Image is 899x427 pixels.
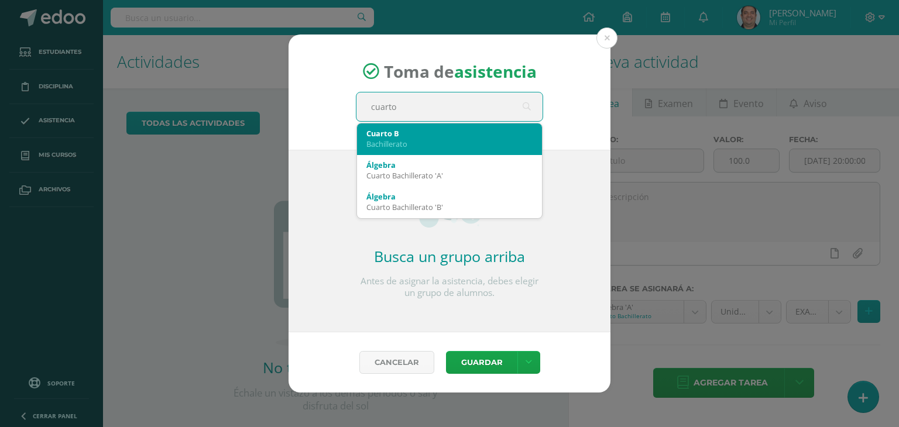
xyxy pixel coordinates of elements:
div: Bachillerato [366,139,533,149]
p: Antes de asignar la asistencia, debes elegir un grupo de alumnos. [356,276,543,299]
input: Busca un grado o sección aquí... [356,92,543,121]
button: Guardar [446,351,517,374]
span: Toma de [384,60,537,82]
div: Cuarto Bachillerato 'A' [366,170,533,181]
button: Close (Esc) [596,27,617,49]
div: Álgebra [366,191,533,202]
div: Álgebra [366,160,533,170]
div: Cuarto Bachillerato 'B' [366,202,533,212]
strong: asistencia [454,60,537,82]
h2: Busca un grupo arriba [356,246,543,266]
a: Cancelar [359,351,434,374]
div: Cuarto B [366,128,533,139]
